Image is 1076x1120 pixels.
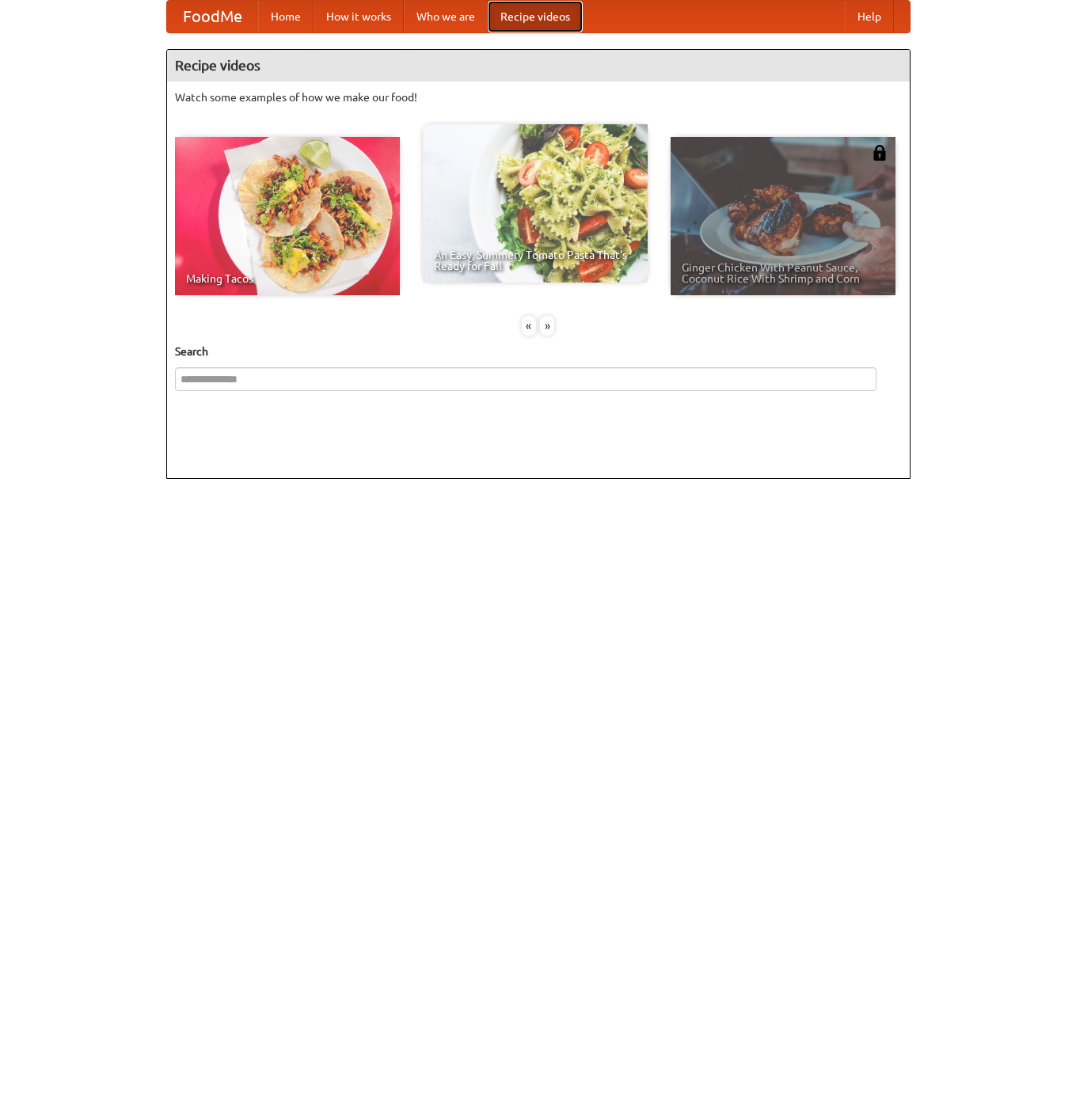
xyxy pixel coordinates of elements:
a: Who we are [404,1,488,32]
p: Watch some examples of how we make our food! [175,89,902,105]
span: An Easy, Summery Tomato Pasta That's Ready for Fall [434,249,637,271]
h5: Search [175,344,902,359]
a: Help [845,1,894,32]
a: FoodMe [167,1,258,32]
img: 483408.png [872,145,888,161]
div: « [522,316,536,336]
span: Making Tacos [186,273,389,284]
a: Recipe videos [488,1,583,32]
div: » [540,316,554,336]
a: An Easy, Summery Tomato Pasta That's Ready for Fall [423,124,648,283]
h4: Recipe videos [167,50,910,82]
a: How it works [314,1,404,32]
a: Home [258,1,314,32]
a: Making Tacos [175,137,400,295]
